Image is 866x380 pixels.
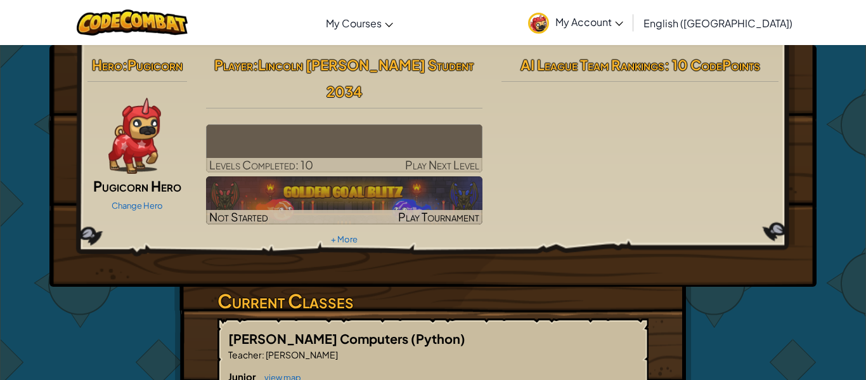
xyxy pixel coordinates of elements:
[555,15,623,29] span: My Account
[643,16,792,30] span: English ([GEOGRAPHIC_DATA])
[637,6,799,40] a: English ([GEOGRAPHIC_DATA])
[411,331,465,346] span: (Python)
[262,349,264,360] span: :
[326,16,382,30] span: My Courses
[217,287,649,315] h3: Current Classes
[664,56,760,74] span: : 10 CodePoints
[206,176,483,225] a: Not StartedPlay Tournament
[258,56,474,100] span: Lincoln [PERSON_NAME] Student 2034
[253,56,258,74] span: :
[264,349,338,360] span: [PERSON_NAME]
[93,177,181,195] span: Pugicorn Hero
[112,200,163,211] a: Change Hero
[206,176,483,225] img: Golden Goal
[522,3,630,43] a: My Account
[520,56,664,74] span: AI League Team Rankings
[108,98,161,174] img: pugicorn-paper-doll.png
[209,209,268,224] span: Not Started
[528,13,549,34] img: avatar
[122,56,127,74] span: :
[206,124,483,173] a: Play Next Level
[320,6,399,40] a: My Courses
[77,10,188,36] img: CodeCombat logo
[228,331,411,346] span: [PERSON_NAME] Computers
[331,234,358,244] a: + More
[214,56,253,74] span: Player
[127,56,183,74] span: Pugicorn
[398,209,479,224] span: Play Tournament
[92,56,122,74] span: Hero
[209,157,313,172] span: Levels Completed: 10
[405,157,479,172] span: Play Next Level
[228,349,262,360] span: Teacher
